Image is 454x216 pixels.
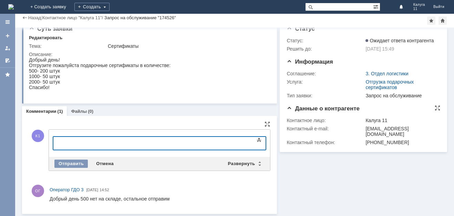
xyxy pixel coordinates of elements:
div: [PHONE_NUMBER] [365,140,437,145]
span: Информация [287,58,333,65]
div: Тема: [29,43,106,49]
div: На всю страницу [435,105,440,111]
a: Контактное лицо "Калуга 11" [42,15,102,20]
a: Файлы [71,109,87,114]
span: Статус [287,25,314,32]
span: [DATE] 15:49 [365,46,394,52]
span: Оператор ГДО 3 [50,187,83,192]
span: Расширенный поиск [373,3,380,10]
span: К1 [32,130,44,142]
span: Суть заявки [29,25,72,32]
a: Перейти на домашнюю страницу [8,4,14,10]
span: 14:52 [100,188,109,192]
div: Контактное лицо: [287,118,364,123]
div: [EMAIL_ADDRESS][DOMAIN_NAME] [365,126,437,137]
div: / [42,15,104,20]
div: Контактный e-mail: [287,126,364,131]
a: 3. Отдел логистики [365,71,408,76]
div: Запрос на обслуживание [365,93,437,98]
span: Ожидает ответа контрагента [365,38,434,43]
img: logo [8,4,14,10]
span: 11 [413,7,425,11]
div: Добавить в избранное [427,17,435,25]
div: Редактировать [29,35,62,41]
div: (0) [88,109,93,114]
a: Создать заявку [2,30,13,41]
div: Создать [74,3,110,11]
div: Запрос на обслуживание "174526" [104,15,176,20]
div: Калуга 11 [365,118,437,123]
div: Услуга: [287,79,364,85]
div: (1) [58,109,63,114]
span: Показать панель инструментов [255,136,263,144]
div: Описание: [29,52,269,57]
a: Комментарии [26,109,56,114]
div: Тип заявки: [287,93,364,98]
a: Мои согласования [2,55,13,66]
a: Отгрузка подарочных сертификатов [365,79,414,90]
div: Сделать домашней страницей [438,17,447,25]
span: Данные о контрагенте [287,105,360,112]
div: Соглашение: [287,71,364,76]
div: | [41,15,42,20]
div: Контактный телефон: [287,140,364,145]
span: Калуга [413,3,425,7]
div: На всю страницу [265,121,270,127]
span: [DATE] [86,188,98,192]
div: Сертификаты [108,43,268,49]
a: Мои заявки [2,43,13,54]
div: Статус: [287,38,364,43]
a: Оператор ГДО 3 [50,186,83,193]
div: Решить до: [287,46,364,52]
a: Назад [28,15,41,20]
